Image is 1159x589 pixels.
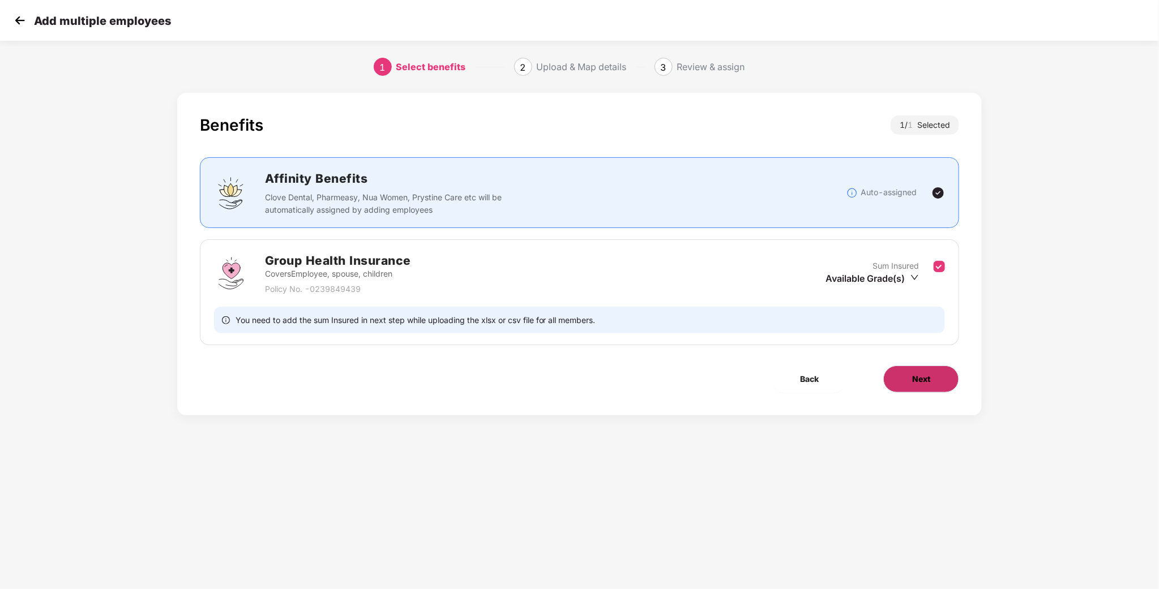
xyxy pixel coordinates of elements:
div: 1 / Selected [891,115,959,135]
span: 1 [908,120,917,130]
span: down [910,273,919,282]
p: Covers Employee, spouse, children [265,268,411,280]
div: Review & assign [677,58,745,76]
span: info-circle [222,315,230,325]
span: Back [800,373,819,385]
span: You need to add the sum Insured in next step while uploading the xlsx or csv file for all members. [236,315,596,325]
img: svg+xml;base64,PHN2ZyBpZD0iSW5mb18tXzMyeDMyIiBkYXRhLW5hbWU9IkluZm8gLSAzMngzMiIgeG1sbnM9Imh0dHA6Ly... [846,187,858,199]
span: 3 [661,62,666,73]
div: Benefits [200,115,263,135]
div: Upload & Map details [537,58,627,76]
div: Available Grade(s) [826,272,919,285]
button: Back [772,366,847,393]
p: Add multiple employees [34,14,171,28]
img: svg+xml;base64,PHN2ZyBpZD0iVGljay0yNHgyNCIgeG1sbnM9Imh0dHA6Ly93d3cudzMub3JnLzIwMDAvc3ZnIiB3aWR0aD... [931,186,945,200]
span: 1 [380,62,386,73]
h2: Group Health Insurance [265,251,411,270]
p: Sum Insured [873,260,919,272]
img: svg+xml;base64,PHN2ZyBpZD0iR3JvdXBfSGVhbHRoX0luc3VyYW5jZSIgZGF0YS1uYW1lPSJHcm91cCBIZWFsdGggSW5zdX... [214,256,248,290]
div: Select benefits [396,58,466,76]
p: Policy No. - 0239849439 [265,283,411,295]
p: Clove Dental, Pharmeasy, Nua Women, Prystine Care etc will be automatically assigned by adding em... [265,191,509,216]
img: svg+xml;base64,PHN2ZyB4bWxucz0iaHR0cDovL3d3dy53My5vcmcvMjAwMC9zdmciIHdpZHRoPSIzMCIgaGVpZ2h0PSIzMC... [11,12,28,29]
img: svg+xml;base64,PHN2ZyBpZD0iQWZmaW5pdHlfQmVuZWZpdHMiIGRhdGEtbmFtZT0iQWZmaW5pdHkgQmVuZWZpdHMiIHhtbG... [214,176,248,210]
button: Next [883,366,959,393]
p: Auto-assigned [861,186,917,199]
span: Next [912,373,930,385]
span: 2 [520,62,526,73]
h2: Affinity Benefits [265,169,672,188]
